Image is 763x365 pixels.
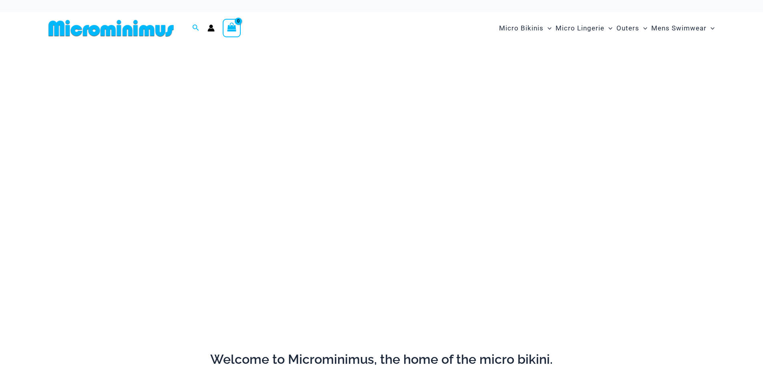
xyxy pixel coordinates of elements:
[707,18,715,38] span: Menu Toggle
[639,18,647,38] span: Menu Toggle
[651,18,707,38] span: Mens Swimwear
[499,18,544,38] span: Micro Bikinis
[45,19,177,37] img: MM SHOP LOGO FLAT
[614,16,649,40] a: OutersMenu ToggleMenu Toggle
[554,16,614,40] a: Micro LingerieMenu ToggleMenu Toggle
[192,23,199,33] a: Search icon link
[556,18,604,38] span: Micro Lingerie
[207,24,215,32] a: Account icon link
[616,18,639,38] span: Outers
[649,16,717,40] a: Mens SwimwearMenu ToggleMenu Toggle
[223,19,241,37] a: View Shopping Cart, empty
[544,18,552,38] span: Menu Toggle
[497,16,554,40] a: Micro BikinisMenu ToggleMenu Toggle
[604,18,612,38] span: Menu Toggle
[496,15,718,42] nav: Site Navigation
